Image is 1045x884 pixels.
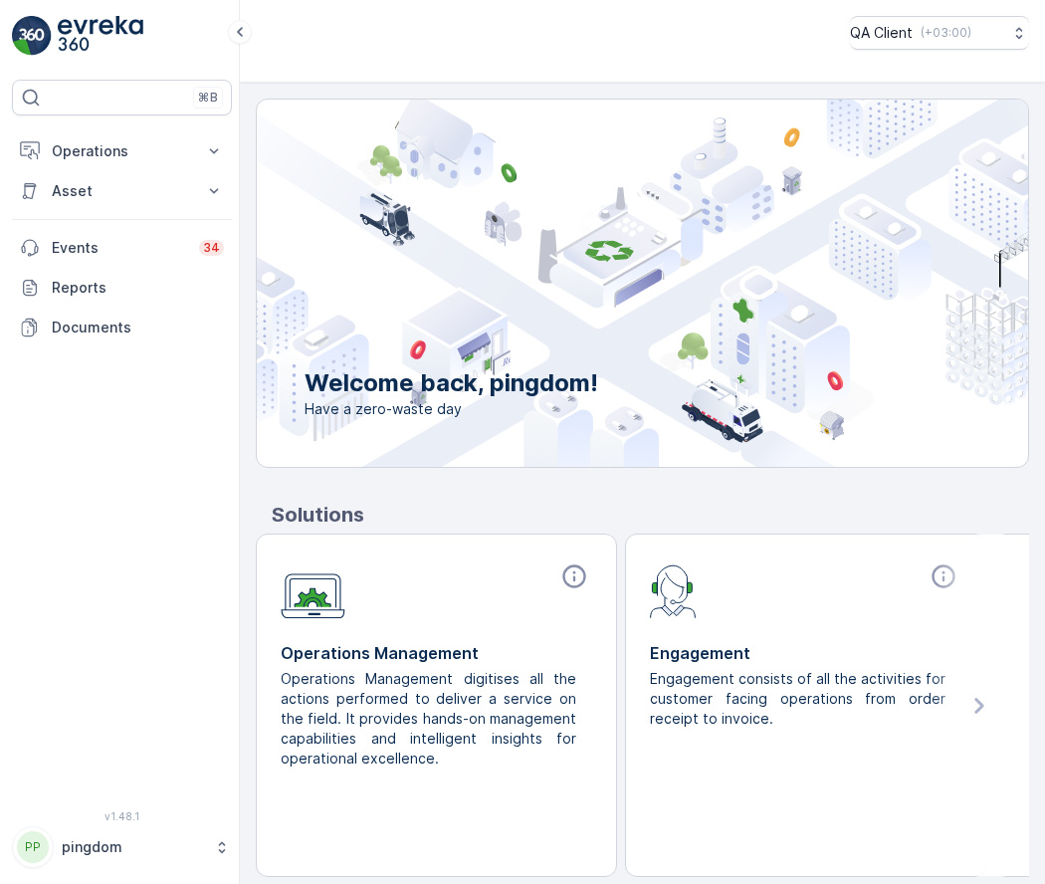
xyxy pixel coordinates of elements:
p: Engagement consists of all the activities for customer facing operations from order receipt to in... [650,669,945,729]
a: Events34 [12,228,232,268]
div: PP [17,831,49,863]
p: QA Client [850,23,913,43]
img: logo [12,16,52,56]
p: Asset [52,181,192,201]
img: city illustration [167,100,1028,467]
span: Have a zero-waste day [305,399,598,419]
p: Operations Management digitises all the actions performed to deliver a service on the field. It p... [281,669,576,769]
img: logo_light-DOdMpM7g.png [58,16,143,56]
p: Operations Management [281,641,592,665]
button: Asset [12,171,232,211]
a: Documents [12,308,232,347]
img: module-icon [650,562,697,618]
p: Reports [52,278,224,298]
p: Engagement [650,641,961,665]
p: Operations [52,141,192,161]
p: Events [52,238,187,258]
p: Welcome back, pingdom! [305,367,598,399]
p: Documents [52,318,224,337]
p: ( +03:00 ) [921,25,971,41]
p: 34 [203,240,220,256]
span: v 1.48.1 [12,810,232,822]
button: QA Client(+03:00) [850,16,1029,50]
button: PPpingdom [12,826,232,868]
img: module-icon [281,562,345,619]
button: Operations [12,131,232,171]
p: ⌘B [198,90,218,106]
p: pingdom [62,837,204,857]
a: Reports [12,268,232,308]
p: Solutions [272,500,1029,530]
